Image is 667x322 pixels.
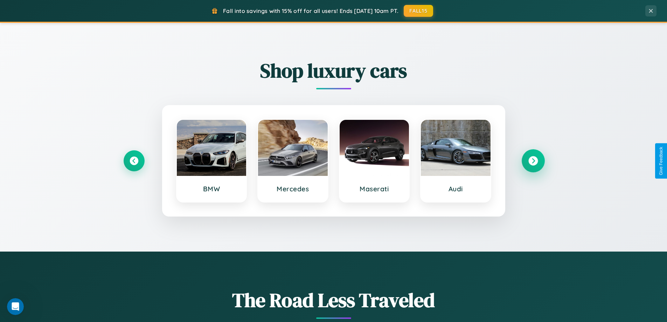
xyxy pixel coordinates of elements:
[265,185,321,193] h3: Mercedes
[124,287,544,314] h1: The Road Less Traveled
[347,185,402,193] h3: Maserati
[184,185,239,193] h3: BMW
[404,5,433,17] button: FALL15
[428,185,484,193] h3: Audi
[223,7,398,14] span: Fall into savings with 15% off for all users! Ends [DATE] 10am PT.
[659,147,663,175] div: Give Feedback
[124,57,544,84] h2: Shop luxury cars
[7,298,24,315] iframe: Intercom live chat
